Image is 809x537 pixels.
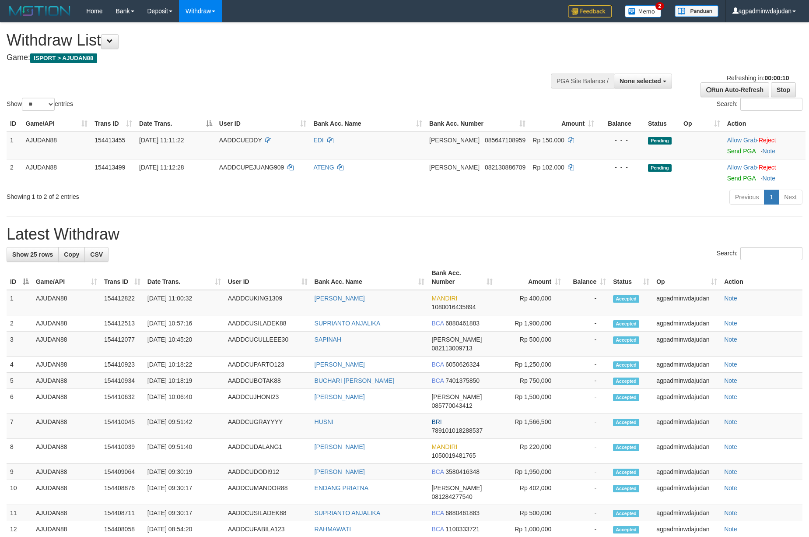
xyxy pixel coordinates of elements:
a: Note [724,393,737,400]
a: Copy [58,247,85,262]
span: Accepted [613,510,639,517]
th: Bank Acc. Name: activate to sort column ascending [310,116,426,132]
th: Date Trans.: activate to sort column ascending [144,265,224,290]
td: - [564,315,609,332]
td: 4 [7,357,32,373]
a: Reject [759,137,776,144]
td: 11 [7,505,32,521]
a: Note [724,361,737,368]
span: Accepted [613,378,639,385]
input: Search: [740,98,802,111]
th: Trans ID: activate to sort column ascending [91,116,136,132]
td: - [564,332,609,357]
span: Accepted [613,336,639,344]
th: Op: activate to sort column ascending [653,265,721,290]
th: ID: activate to sort column descending [7,265,32,290]
span: Copy [64,251,79,258]
span: Copy 1080016435894 to clipboard [431,304,476,311]
td: 154410045 [101,414,144,439]
a: Note [724,336,737,343]
th: Status [644,116,680,132]
span: [PERSON_NAME] [431,393,482,400]
td: AJUDAN88 [32,480,101,505]
td: - [564,389,609,414]
th: Trans ID: activate to sort column ascending [101,265,144,290]
span: Accepted [613,444,639,451]
span: BCA [431,377,444,384]
span: Accepted [613,320,639,328]
td: AJUDAN88 [32,439,101,464]
a: Note [724,377,737,384]
a: [PERSON_NAME] [315,393,365,400]
span: Show 25 rows [12,251,53,258]
td: agpadminwdajudan [653,505,721,521]
a: Allow Grab [727,137,757,144]
td: 3 [7,332,32,357]
span: Rp 150.000 [532,137,564,144]
td: AADDCUCULLEEE30 [224,332,311,357]
span: Copy 6880461883 to clipboard [445,320,480,327]
span: AADDCUPEJUANG909 [219,164,284,171]
a: Note [724,418,737,425]
td: - [564,439,609,464]
a: 1 [764,190,779,205]
td: AJUDAN88 [32,464,101,480]
th: User ID: activate to sort column ascending [224,265,311,290]
input: Search: [740,247,802,260]
img: MOTION_logo.png [7,4,73,18]
a: ATENG [313,164,334,171]
div: - - - [601,163,641,172]
span: Copy 085647108959 to clipboard [485,137,525,144]
a: [PERSON_NAME] [315,295,365,302]
td: Rp 1,566,500 [496,414,564,439]
span: Pending [648,164,672,172]
td: Rp 750,000 [496,373,564,389]
td: Rp 400,000 [496,290,564,315]
span: Copy 082113009713 to clipboard [431,345,472,352]
a: Note [724,443,737,450]
label: Search: [717,247,802,260]
td: [DATE] 10:18:19 [144,373,224,389]
span: · [727,164,759,171]
span: Accepted [613,295,639,303]
span: [PERSON_NAME] [431,336,482,343]
a: Reject [759,164,776,171]
td: 154410923 [101,357,144,373]
td: [DATE] 09:51:40 [144,439,224,464]
a: Send PGA [727,148,756,155]
td: 154408876 [101,480,144,505]
th: Action [721,265,802,290]
span: Copy 1100333721 to clipboard [445,526,480,533]
a: Note [724,320,737,327]
a: Note [724,295,737,302]
span: Accepted [613,361,639,369]
td: AADDCUGRAYYYY [224,414,311,439]
a: SAPINAH [315,336,341,343]
div: - - - [601,136,641,145]
td: - [564,480,609,505]
span: [DATE] 11:11:22 [139,137,184,144]
td: AJUDAN88 [32,505,101,521]
a: Note [763,148,776,155]
td: agpadminwdajudan [653,414,721,439]
td: [DATE] 10:45:20 [144,332,224,357]
td: 154410039 [101,439,144,464]
span: [PERSON_NAME] [429,137,480,144]
th: Amount: activate to sort column ascending [529,116,598,132]
td: AJUDAN88 [32,290,101,315]
span: CSV [90,251,103,258]
a: Note [724,509,737,516]
td: 7 [7,414,32,439]
td: [DATE] 09:30:17 [144,505,224,521]
a: Note [763,175,776,182]
td: 154412077 [101,332,144,357]
td: agpadminwdajudan [653,315,721,332]
a: Next [778,190,802,205]
td: AJUDAN88 [32,315,101,332]
a: RAHMAWATI [315,526,351,533]
a: Allow Grab [727,164,757,171]
a: [PERSON_NAME] [315,361,365,368]
td: - [564,464,609,480]
a: Note [724,484,737,491]
td: Rp 1,500,000 [496,389,564,414]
